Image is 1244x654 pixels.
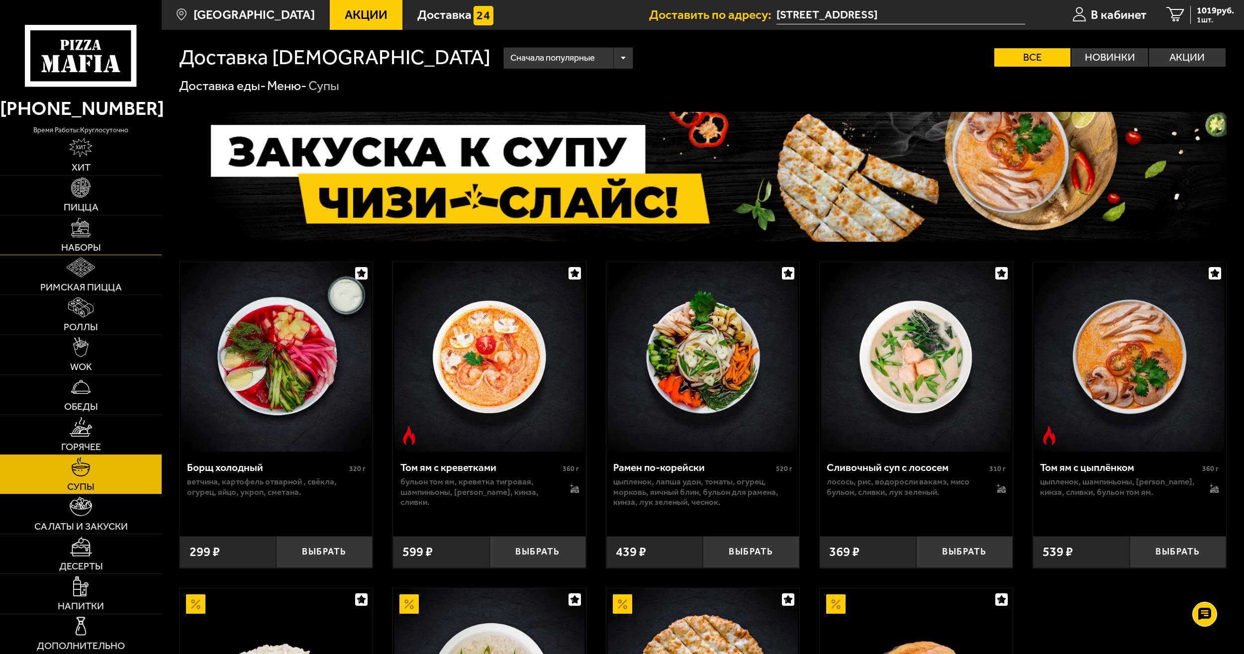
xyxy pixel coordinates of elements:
span: 320 г [349,465,366,473]
span: 439 ₽ [616,546,646,559]
img: Сливочный суп с лососем [821,262,1011,452]
p: цыпленок, шампиньоны, [PERSON_NAME], кинза, сливки, бульон том ям. [1040,476,1197,497]
span: 360 г [1202,465,1219,473]
img: Акционный [613,594,632,614]
span: Хит [72,163,91,173]
span: Ленинградская область, Всеволожский район, посёлок Бугры, Полевая улица, 4 [776,6,1025,24]
span: 1019 руб. [1197,6,1234,15]
span: Супы [67,482,95,492]
a: Доставка еды- [179,78,266,93]
img: 15daf4d41897b9f0e9f617042186c801.svg [474,6,493,25]
img: Акционный [186,594,205,614]
span: Римская пицца [40,282,122,292]
span: 539 ₽ [1043,546,1073,559]
span: [GEOGRAPHIC_DATA] [193,8,315,21]
img: Острое блюдо [399,426,419,445]
span: Дополнительно [37,641,125,651]
input: Ваш адрес доставки [776,6,1025,24]
div: Рамен по-корейски [613,462,773,474]
span: Пицца [64,202,98,212]
span: Акции [345,8,387,21]
span: Напитки [58,601,104,611]
span: 310 г [989,465,1006,473]
button: Выбрать [276,536,373,568]
img: Острое блюдо [1040,426,1059,445]
a: Сливочный суп с лососем [820,262,1013,452]
button: Выбрать [703,536,799,568]
span: Горячее [61,442,101,452]
span: В кабинет [1091,8,1147,21]
span: Салаты и закуски [34,522,128,532]
span: 520 г [776,465,792,473]
h1: Доставка [DEMOGRAPHIC_DATA] [179,47,490,68]
span: Десерты [59,561,103,571]
span: Доставка [417,8,472,21]
span: 360 г [563,465,579,473]
img: Рамен по-корейски [608,262,798,452]
a: Острое блюдоТом ям с цыплёнком [1033,262,1226,452]
p: ветчина, картофель отварной , свёкла, огурец, яйцо, укроп, сметана. [187,476,366,497]
p: бульон том ям, креветка тигровая, шампиньоны, [PERSON_NAME], кинза, сливки. [400,476,557,508]
label: Все [994,48,1071,67]
img: Борщ холодный [181,262,371,452]
button: Выбрать [1130,536,1226,568]
label: Акции [1149,48,1226,67]
div: Борщ холодный [187,462,347,474]
span: 1 шт. [1197,16,1234,24]
a: Острое блюдоТом ям с креветками [393,262,586,452]
img: Акционный [826,594,846,614]
p: цыпленок, лапша удон, томаты, огурец, морковь, яичный блин, бульон для рамена, кинза, лук зеленый... [613,476,792,508]
button: Выбрать [489,536,586,568]
a: Борщ холодный [180,262,373,452]
div: Супы [308,78,339,94]
a: Рамен по-корейски [606,262,799,452]
span: Обеды [64,402,98,412]
button: Выбрать [916,536,1013,568]
img: Том ям с цыплёнком [1035,262,1225,452]
div: Том ям с цыплёнком [1040,462,1200,474]
img: Акционный [399,594,419,614]
span: 599 ₽ [402,546,433,559]
span: Роллы [64,322,98,332]
span: WOK [70,362,92,372]
span: 369 ₽ [829,546,860,559]
p: лосось, рис, водоросли вакамэ, мисо бульон, сливки, лук зеленый. [827,476,983,497]
a: Меню- [267,78,306,93]
label: Новинки [1071,48,1148,67]
span: Доставить по адресу: [649,8,776,21]
div: Том ям с креветками [400,462,560,474]
span: Сначала популярные [510,46,595,71]
span: 299 ₽ [190,546,220,559]
span: Наборы [61,243,101,253]
img: Том ям с креветками [394,262,584,452]
div: Сливочный суп с лососем [827,462,986,474]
